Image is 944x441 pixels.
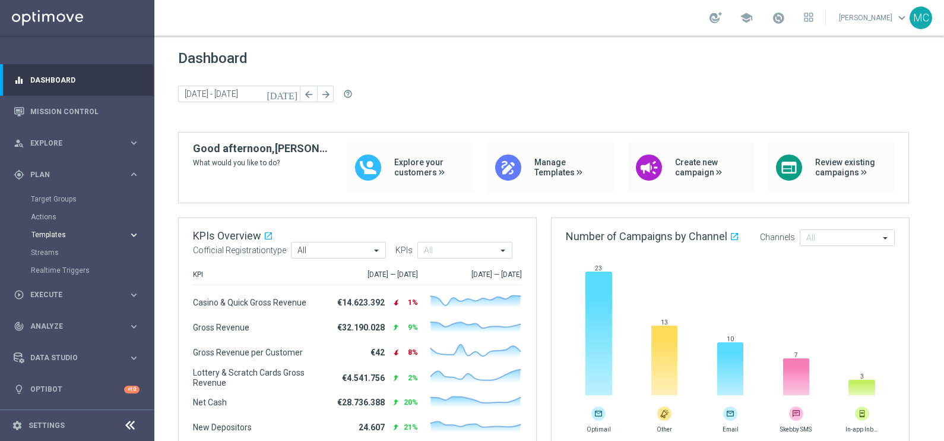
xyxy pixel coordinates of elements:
span: Templates [31,231,116,238]
button: lightbulb Optibot +10 [13,385,140,394]
div: Plan [14,169,128,180]
span: Data Studio [30,354,128,361]
button: gps_fixed Plan keyboard_arrow_right [13,170,140,179]
i: settings [12,420,23,431]
div: Analyze [14,321,128,332]
i: keyboard_arrow_right [128,137,140,149]
button: play_circle_outline Execute keyboard_arrow_right [13,290,140,300]
i: keyboard_arrow_right [128,289,140,301]
button: Templates keyboard_arrow_right [31,230,140,240]
i: keyboard_arrow_right [128,229,140,241]
div: Templates [31,231,128,238]
a: Settings [28,422,65,429]
i: play_circle_outline [14,289,24,300]
i: track_changes [14,321,24,332]
span: Analyze [30,323,128,330]
a: Streams [31,248,123,257]
div: Realtime Triggers [31,262,153,279]
button: equalizer Dashboard [13,75,140,85]
i: equalizer [14,75,24,86]
div: Target Groups [31,190,153,208]
div: Dashboard [14,64,140,96]
i: keyboard_arrow_right [128,169,140,180]
i: keyboard_arrow_right [128,321,140,332]
div: Data Studio [14,352,128,363]
i: keyboard_arrow_right [128,352,140,364]
a: Target Groups [31,194,123,204]
i: lightbulb [14,384,24,395]
a: Actions [31,212,123,222]
div: MC [910,7,932,29]
i: gps_fixed [14,169,24,180]
button: person_search Explore keyboard_arrow_right [13,138,140,148]
span: school [740,11,753,24]
a: Realtime Triggers [31,266,123,275]
div: Streams [31,244,153,262]
div: Explore [14,138,128,149]
div: Mission Control [14,96,140,127]
div: Execute [14,289,128,300]
a: [PERSON_NAME]keyboard_arrow_down [838,9,910,27]
span: Plan [30,171,128,178]
div: Optibot [14,374,140,405]
button: Data Studio keyboard_arrow_right [13,353,140,363]
div: Templates [31,226,153,244]
div: Actions [31,208,153,226]
div: +10 [124,386,140,393]
a: Optibot [30,374,124,405]
i: person_search [14,138,24,149]
button: Mission Control [13,107,140,116]
span: keyboard_arrow_down [895,11,908,24]
a: Mission Control [30,96,140,127]
button: track_changes Analyze keyboard_arrow_right [13,322,140,331]
span: Execute [30,291,128,298]
span: Explore [30,140,128,147]
a: Dashboard [30,64,140,96]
